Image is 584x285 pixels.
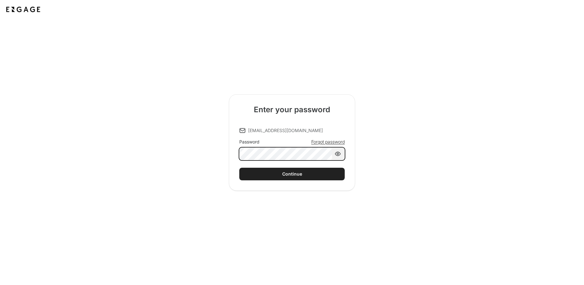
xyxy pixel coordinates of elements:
div: Password [239,139,259,145]
button: Continue [239,168,345,180]
a: Forgot password [311,139,345,145]
p: [EMAIL_ADDRESS][DOMAIN_NAME] [248,127,323,134]
div: Continue [282,171,302,177]
img: Application logo [5,5,41,14]
h2: Enter your password [254,105,330,115]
